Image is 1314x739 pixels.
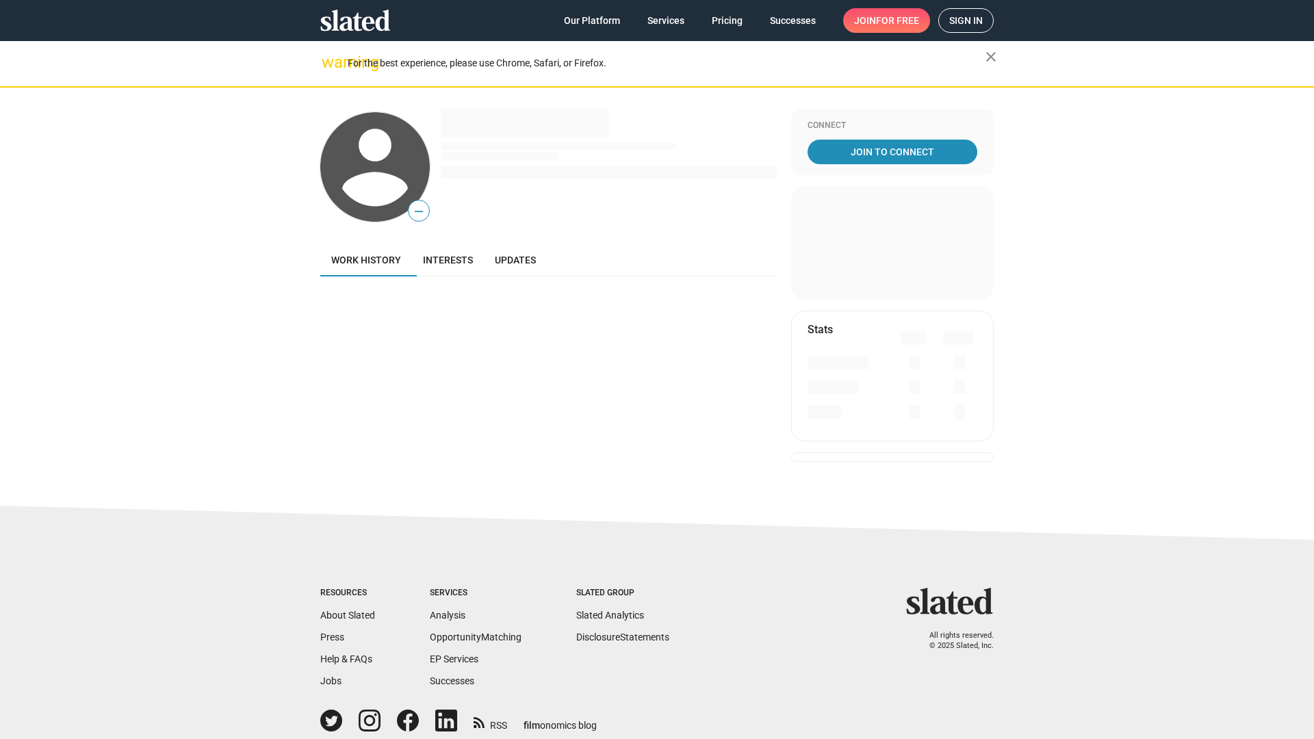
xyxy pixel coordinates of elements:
a: Join To Connect [808,140,977,164]
a: About Slated [320,610,375,621]
span: Pricing [712,8,743,33]
a: Successes [759,8,827,33]
a: Joinfor free [843,8,930,33]
span: Join [854,8,919,33]
a: Jobs [320,675,342,686]
mat-icon: warning [322,54,338,70]
div: Slated Group [576,588,669,599]
a: Slated Analytics [576,610,644,621]
a: Analysis [430,610,465,621]
a: EP Services [430,653,478,664]
div: For the best experience, please use Chrome, Safari, or Firefox. [348,54,985,73]
span: Interests [423,255,473,265]
a: Updates [484,244,547,276]
span: Sign in [949,9,983,32]
span: film [524,720,540,731]
a: Pricing [701,8,753,33]
a: Work history [320,244,412,276]
a: filmonomics blog [524,708,597,732]
a: Our Platform [553,8,631,33]
span: Services [647,8,684,33]
span: — [409,203,429,220]
span: Work history [331,255,401,265]
mat-icon: close [983,49,999,65]
p: All rights reserved. © 2025 Slated, Inc. [915,631,994,651]
div: Connect [808,120,977,131]
a: Help & FAQs [320,653,372,664]
a: Sign in [938,8,994,33]
a: OpportunityMatching [430,632,521,643]
a: Interests [412,244,484,276]
a: Press [320,632,344,643]
span: Successes [770,8,816,33]
span: Join To Connect [810,140,975,164]
span: Our Platform [564,8,620,33]
a: Successes [430,675,474,686]
div: Services [430,588,521,599]
span: Updates [495,255,536,265]
a: Services [636,8,695,33]
a: DisclosureStatements [576,632,669,643]
a: RSS [474,711,507,732]
mat-card-title: Stats [808,322,833,337]
span: for free [876,8,919,33]
div: Resources [320,588,375,599]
